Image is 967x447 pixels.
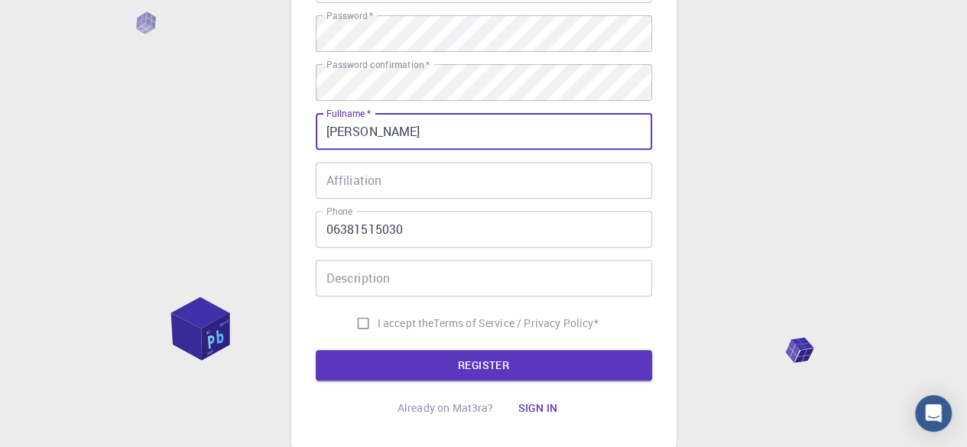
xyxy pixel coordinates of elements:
[433,316,598,331] p: Terms of Service / Privacy Policy *
[326,205,352,218] label: Phone
[316,350,652,381] button: REGISTER
[915,395,952,432] div: Open Intercom Messenger
[433,316,598,331] a: Terms of Service / Privacy Policy*
[326,58,430,71] label: Password confirmation
[505,393,569,423] button: Sign in
[398,400,494,416] p: Already on Mat3ra?
[326,9,373,22] label: Password
[378,316,434,331] span: I accept the
[326,107,371,120] label: Fullname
